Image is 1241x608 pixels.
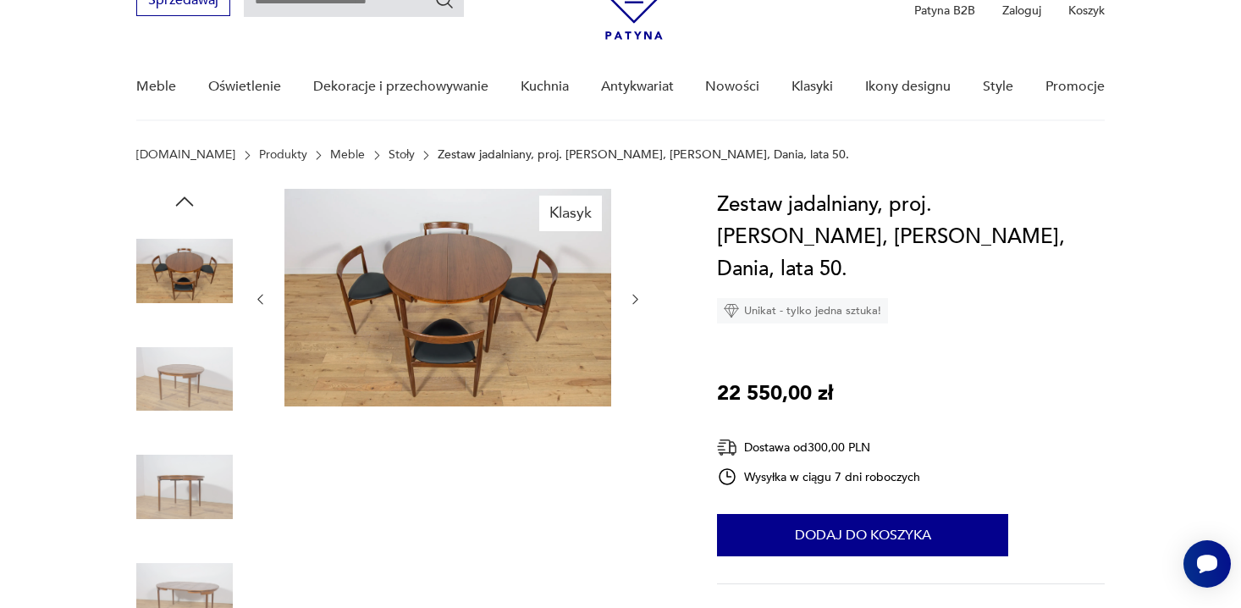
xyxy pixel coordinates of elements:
[259,148,307,162] a: Produkty
[724,303,739,318] img: Ikona diamentu
[438,148,849,162] p: Zestaw jadalniany, proj. [PERSON_NAME], [PERSON_NAME], Dania, lata 50.
[717,437,920,458] div: Dostawa od 300,00 PLN
[313,54,488,119] a: Dekoracje i przechowywanie
[865,54,951,119] a: Ikony designu
[1002,3,1041,19] p: Zaloguj
[717,298,888,323] div: Unikat - tylko jedna sztuka!
[208,54,281,119] a: Oświetlenie
[521,54,569,119] a: Kuchnia
[717,514,1008,556] button: Dodaj do koszyka
[136,223,233,319] img: Zdjęcie produktu Zestaw jadalniany, proj. H. Olsen, Frem Røjle, Dania, lata 50.
[330,148,365,162] a: Meble
[983,54,1013,119] a: Style
[717,467,920,487] div: Wysyłka w ciągu 7 dni roboczych
[1045,54,1105,119] a: Promocje
[791,54,833,119] a: Klasyki
[717,189,1104,285] h1: Zestaw jadalniany, proj. [PERSON_NAME], [PERSON_NAME], Dania, lata 50.
[136,148,235,162] a: [DOMAIN_NAME]
[539,196,602,231] div: Klasyk
[136,439,233,535] img: Zdjęcie produktu Zestaw jadalniany, proj. H. Olsen, Frem Røjle, Dania, lata 50.
[705,54,759,119] a: Nowości
[914,3,975,19] p: Patyna B2B
[284,189,611,406] img: Zdjęcie produktu Zestaw jadalniany, proj. H. Olsen, Frem Røjle, Dania, lata 50.
[717,437,737,458] img: Ikona dostawy
[389,148,415,162] a: Stoły
[1183,540,1231,588] iframe: Smartsupp widget button
[136,331,233,428] img: Zdjęcie produktu Zestaw jadalniany, proj. H. Olsen, Frem Røjle, Dania, lata 50.
[136,54,176,119] a: Meble
[717,378,833,410] p: 22 550,00 zł
[1068,3,1105,19] p: Koszyk
[601,54,674,119] a: Antykwariat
